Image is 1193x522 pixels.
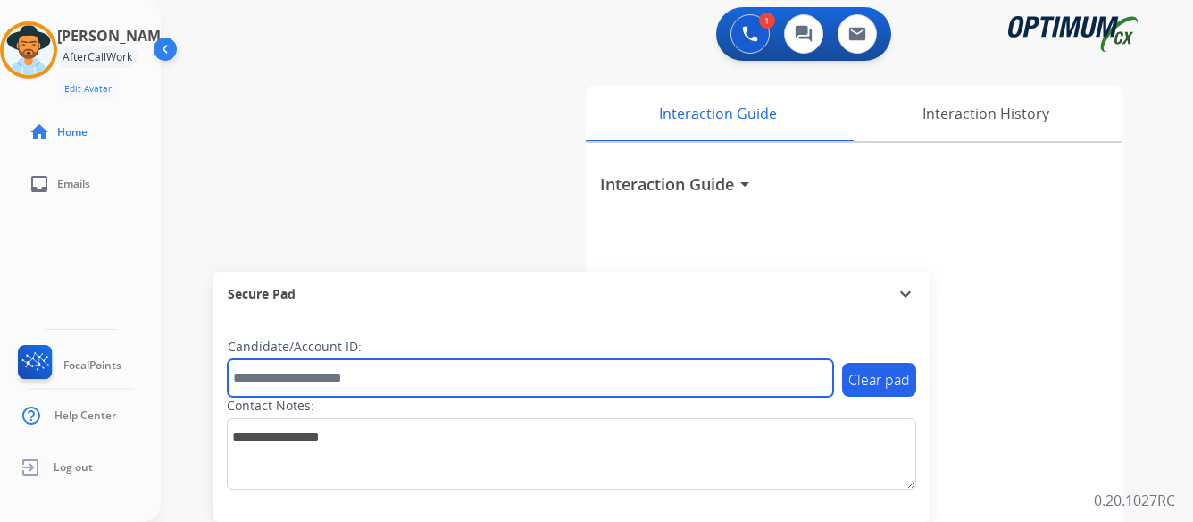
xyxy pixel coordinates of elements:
[57,177,90,191] span: Emails
[57,46,138,68] div: AfterCallWork
[54,408,116,423] span: Help Center
[849,86,1122,141] div: Interaction History
[734,173,755,195] mat-icon: arrow_drop_down
[54,460,93,475] span: Log out
[57,25,173,46] h3: [PERSON_NAME]
[57,125,88,139] span: Home
[842,363,916,397] button: Clear pad
[14,345,121,386] a: FocalPoints
[759,13,775,29] div: 1
[57,79,119,99] button: Edit Avatar
[895,283,916,305] mat-icon: expand_more
[228,285,296,303] span: Secure Pad
[29,122,50,143] mat-icon: home
[1094,490,1175,511] p: 0.20.1027RC
[227,397,314,415] label: Contact Notes:
[600,172,734,197] h3: Interaction Guide
[29,173,50,195] mat-icon: inbox
[586,86,849,141] div: Interaction Guide
[4,25,54,75] img: avatar
[228,338,362,356] label: Candidate/Account ID:
[63,358,121,373] span: FocalPoints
